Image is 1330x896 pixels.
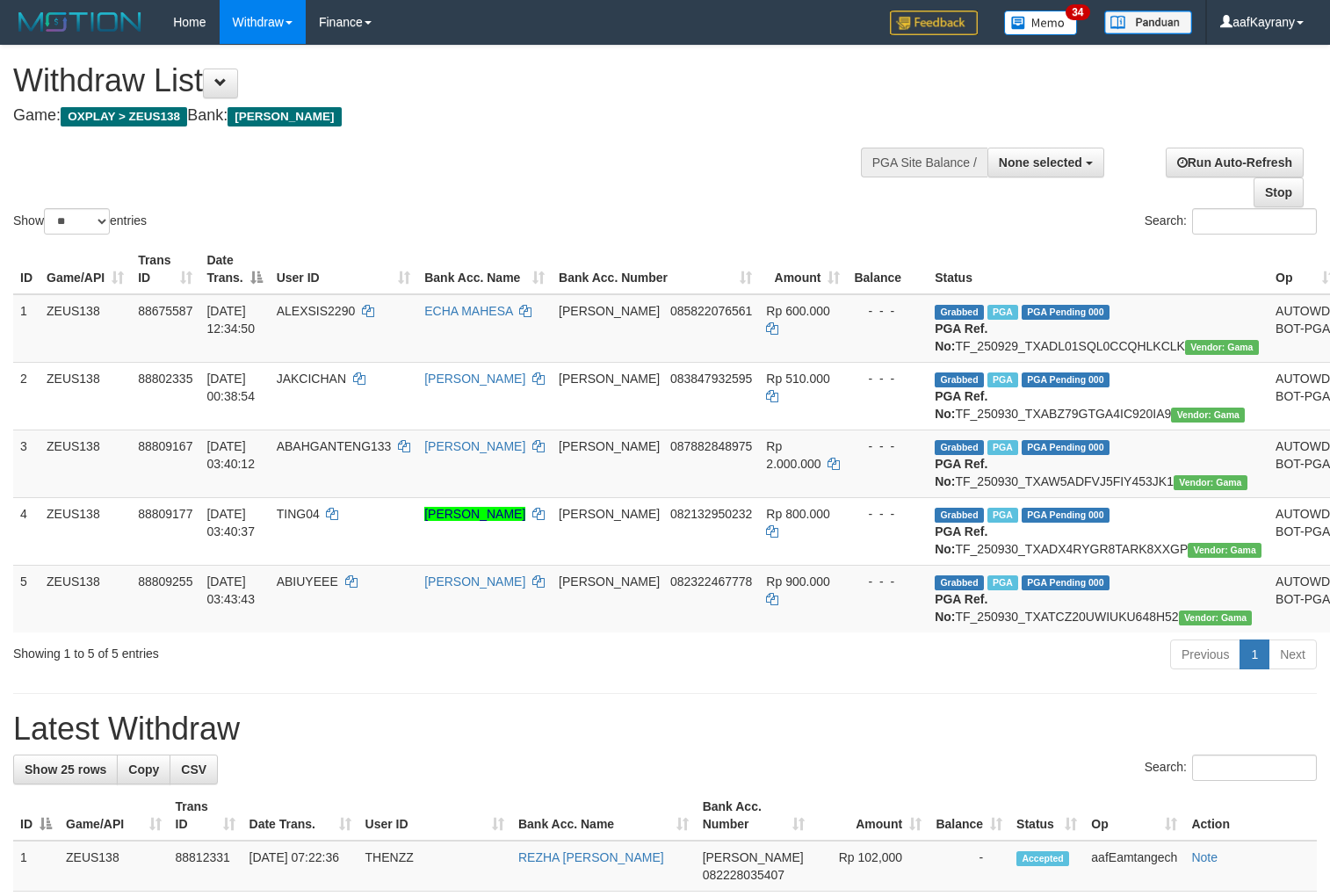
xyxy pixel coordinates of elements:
[117,755,170,784] a: Copy
[13,430,40,497] td: 3
[169,791,242,841] th: Trans ID: activate to sort column ascending
[1179,611,1253,625] span: Vendor URL: https://trx31.1velocity.biz
[1184,791,1317,841] th: Action
[1016,851,1069,866] span: Accepted
[861,148,987,177] div: PGA Site Balance /
[703,868,784,882] span: Copy 082228035407 to clipboard
[511,791,696,841] th: Bank Acc. Name: activate to sort column ascending
[138,372,192,386] span: 88802335
[242,791,358,841] th: Date Trans.: activate to sort column ascending
[44,208,110,235] select: Showentries
[13,63,869,98] h1: Withdraw List
[1174,475,1247,490] span: Vendor URL: https://trx31.1velocity.biz
[670,372,752,386] span: Copy 083847932595 to clipboard
[987,148,1104,177] button: None selected
[670,574,752,589] span: Copy 082322467778 to clipboard
[854,437,921,455] div: - - -
[928,565,1269,632] td: TF_250930_TXATCZ20UWIUKU648H52
[424,439,525,453] a: [PERSON_NAME]
[1022,440,1110,455] span: PGA Pending
[277,439,392,453] span: ABAHGANTENG133
[935,457,987,488] b: PGA Ref. No:
[929,841,1009,892] td: -
[206,574,255,606] span: [DATE] 03:43:43
[766,574,829,589] span: Rp 900.000
[1192,208,1317,235] input: Search:
[1171,408,1245,423] span: Vendor URL: https://trx31.1velocity.biz
[40,362,131,430] td: ZEUS138
[1166,148,1304,177] a: Run Auto-Refresh
[670,439,752,453] span: Copy 087882848975 to clipboard
[559,574,660,589] span: [PERSON_NAME]
[1022,508,1110,523] span: PGA Pending
[424,304,512,318] a: ECHA MAHESA
[40,497,131,565] td: ZEUS138
[1185,340,1259,355] span: Vendor URL: https://trx31.1velocity.biz
[935,575,984,590] span: Grabbed
[854,302,921,320] div: - - -
[13,244,40,294] th: ID
[766,372,829,386] span: Rp 510.000
[138,507,192,521] span: 88809177
[40,430,131,497] td: ZEUS138
[40,565,131,632] td: ZEUS138
[1254,177,1304,207] a: Stop
[1066,4,1089,20] span: 34
[987,372,1018,387] span: Marked by aafsreyleap
[935,322,987,353] b: PGA Ref. No:
[13,755,118,784] a: Show 25 rows
[1188,543,1261,558] span: Vendor URL: https://trx31.1velocity.biz
[13,565,40,632] td: 5
[559,372,660,386] span: [PERSON_NAME]
[128,762,159,777] span: Copy
[552,244,759,294] th: Bank Acc. Number: activate to sort column ascending
[358,841,511,892] td: THENZZ
[170,755,218,784] a: CSV
[987,440,1018,455] span: Marked by aaftanly
[277,574,338,589] span: ABIUYEEE
[13,841,59,892] td: 1
[13,294,40,363] td: 1
[358,791,511,841] th: User ID: activate to sort column ascending
[59,841,169,892] td: ZEUS138
[1022,575,1110,590] span: PGA Pending
[928,294,1269,363] td: TF_250929_TXADL01SQL0CCQHLKCLK
[270,244,418,294] th: User ID: activate to sort column ascending
[935,508,984,523] span: Grabbed
[424,574,525,589] a: [PERSON_NAME]
[1022,372,1110,387] span: PGA Pending
[1022,305,1110,320] span: PGA Pending
[854,370,921,387] div: - - -
[206,507,255,538] span: [DATE] 03:40:37
[417,244,552,294] th: Bank Acc. Name: activate to sort column ascending
[181,762,206,777] span: CSV
[1084,841,1184,892] td: aafEamtangech
[138,304,192,318] span: 88675587
[847,244,928,294] th: Balance
[766,304,829,318] span: Rp 600.000
[199,244,269,294] th: Date Trans.: activate to sort column descending
[206,304,255,336] span: [DATE] 12:34:50
[169,841,242,892] td: 88812331
[670,507,752,521] span: Copy 082132950232 to clipboard
[206,439,255,471] span: [DATE] 03:40:12
[13,638,541,662] div: Showing 1 to 5 of 5 entries
[518,850,664,864] a: REZHA [PERSON_NAME]
[928,244,1269,294] th: Status
[854,505,921,523] div: - - -
[13,208,147,235] label: Show entries
[277,507,320,521] span: TING04
[242,841,358,892] td: [DATE] 07:22:36
[228,107,341,126] span: [PERSON_NAME]
[277,372,346,386] span: JAKCICHAN
[928,430,1269,497] td: TF_250930_TXAW5ADFVJ5FIY453JK1
[999,155,1082,170] span: None selected
[1084,791,1184,841] th: Op: activate to sort column ascending
[424,372,525,386] a: [PERSON_NAME]
[138,439,192,453] span: 88809167
[890,11,978,35] img: Feedback.jpg
[935,592,987,624] b: PGA Ref. No:
[928,362,1269,430] td: TF_250930_TXABZ79GTGA4IC920IA9
[13,9,147,35] img: MOTION_logo.png
[13,107,869,125] h4: Game: Bank:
